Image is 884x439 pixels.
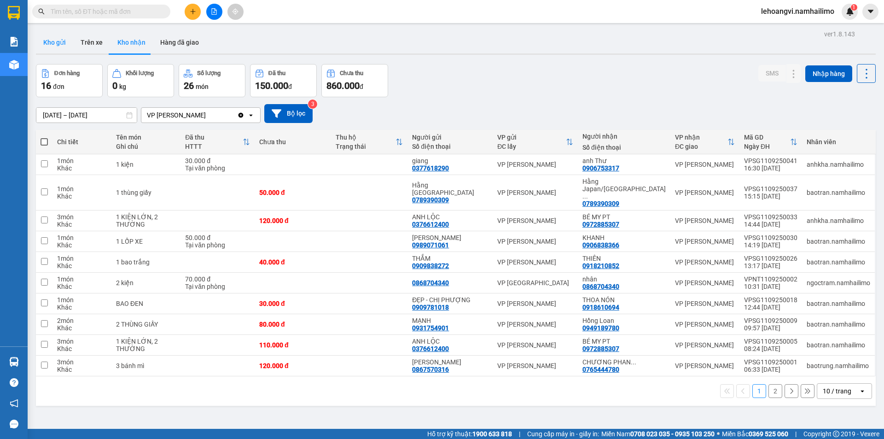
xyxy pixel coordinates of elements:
div: Nhân viên [807,138,870,146]
div: anhkha.namhailimo [807,217,870,224]
div: VPSG1109250037 [744,185,797,193]
div: 0867570316 [412,366,449,373]
div: Khác [57,283,107,290]
div: VP [PERSON_NAME] [497,217,573,224]
div: 1 thùng giấy [116,189,176,196]
div: 12:44 [DATE] [744,304,797,311]
div: 0909838272 [412,262,449,269]
div: VP [PERSON_NAME] [497,321,573,328]
div: VPSG1109250041 [744,157,797,164]
div: 0918610694 [582,304,619,311]
div: ver 1.8.143 [824,29,855,39]
div: THOA NÓN [582,296,666,304]
span: 860.000 [326,80,360,91]
div: VPNT1109250002 [744,275,797,283]
div: baotrung.namhailimo [807,362,870,369]
span: 16 [41,80,51,91]
button: SMS [758,65,786,82]
div: 50.000 đ [185,234,250,241]
span: plus [190,8,196,15]
div: 1 LỐP XE [116,238,176,245]
div: VP [PERSON_NAME] [675,161,735,168]
button: 1 [752,384,766,398]
div: Khác [57,366,107,373]
div: 0972885307 [582,221,619,228]
div: 1 món [57,296,107,304]
div: baotran.namhailimo [807,300,870,307]
div: Khác [57,221,107,228]
div: 14:19 [DATE] [744,241,797,249]
button: Trên xe [73,31,110,53]
div: 3 món [57,358,107,366]
div: VPSG1109250026 [744,255,797,262]
div: 3 bánh mì [116,362,176,369]
th: Toggle SortBy [493,130,578,154]
div: ANH LỘC [412,213,488,221]
div: 1 món [57,275,107,283]
div: VP [PERSON_NAME] [497,341,573,349]
span: đ [288,83,292,90]
div: 1 KIỆN LỚN, 2 THƯỜNG [116,213,176,228]
button: Khối lượng0kg [107,64,174,97]
div: 120.000 đ [259,362,326,369]
button: Chưa thu860.000đ [321,64,388,97]
div: BÉ MY PT [582,338,666,345]
button: Kho gửi [36,31,73,53]
th: Toggle SortBy [670,130,739,154]
svg: open [859,387,866,395]
div: Ngọc Minh [412,234,488,241]
div: baotran.namhailimo [807,258,870,266]
div: baotran.namhailimo [807,238,870,245]
div: 1 kiện [116,161,176,168]
span: copyright [833,431,839,437]
div: Khác [57,193,107,200]
div: Chưa thu [259,138,326,146]
div: 0906753317 [582,164,619,172]
div: Trạng thái [336,143,395,150]
div: Đã thu [185,134,243,141]
div: VP [PERSON_NAME] [147,111,206,120]
div: giang [412,157,488,164]
div: nhân [582,275,666,283]
div: VP [PERSON_NAME] [497,258,573,266]
div: Tên món [116,134,176,141]
div: Người nhận [582,133,666,140]
div: 80.000 đ [259,321,326,328]
span: ⚪️ [717,432,720,436]
div: 0376612400 [412,221,449,228]
div: Số lượng [197,70,221,76]
div: Tại văn phòng [185,283,250,290]
div: ANH SƠN [412,358,488,366]
span: message [10,420,18,428]
div: 15:15 [DATE] [744,193,797,200]
span: lehoangvi.namhailimo [754,6,842,17]
div: anhkha.namhailimo [807,161,870,168]
div: VPSG1109250018 [744,296,797,304]
div: Hằng Japan [412,181,488,196]
span: món [196,83,209,90]
div: 0949189780 [582,324,619,332]
div: VP [PERSON_NAME] [675,217,735,224]
div: VPSG1109250033 [744,213,797,221]
div: Hồng Loan [582,317,666,324]
div: 0989071061 [412,241,449,249]
button: Nhập hàng [805,65,852,82]
th: Toggle SortBy [180,130,255,154]
div: Đơn hàng [54,70,80,76]
div: VP [PERSON_NAME] [675,238,735,245]
div: 0909781018 [412,304,449,311]
div: Đã thu [268,70,285,76]
div: VP [PERSON_NAME] [675,300,735,307]
div: 30.000 đ [185,157,250,164]
div: 110.000 đ [259,341,326,349]
input: Tìm tên, số ĐT hoặc mã đơn [51,6,159,17]
div: ANH LỘC [412,338,488,345]
div: 1 món [57,185,107,193]
div: 0868704340 [412,279,449,287]
div: Tại văn phòng [185,164,250,172]
div: 1 món [57,255,107,262]
div: Khác [57,345,107,352]
div: VP [PERSON_NAME] [675,341,735,349]
div: 13:17 [DATE] [744,262,797,269]
div: VPSG1109250001 [744,358,797,366]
